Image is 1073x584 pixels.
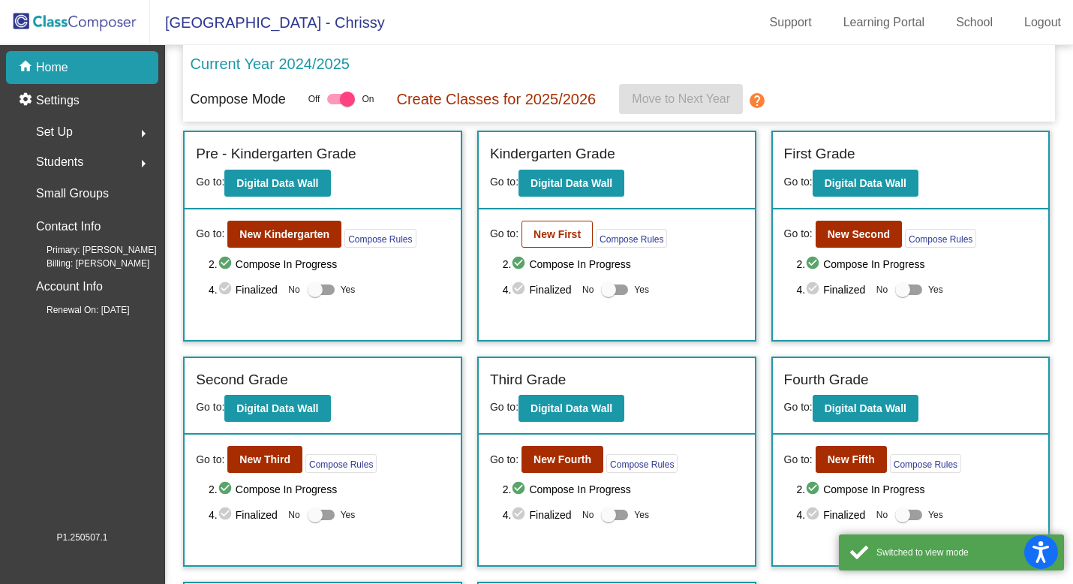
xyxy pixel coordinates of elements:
[796,480,1037,498] span: 2. Compose In Progress
[305,454,377,473] button: Compose Rules
[796,506,868,524] span: 4. Finalized
[784,369,869,391] label: Fourth Grade
[36,183,109,204] p: Small Groups
[227,221,341,248] button: New Kindergarten
[805,281,823,299] mat-icon: check_circle
[196,176,224,188] span: Go to:
[796,255,1037,273] span: 2. Compose In Progress
[796,281,868,299] span: 4. Finalized
[813,395,918,422] button: Digital Data Wall
[825,177,906,189] b: Digital Data Wall
[816,446,887,473] button: New Fifth
[1012,11,1073,35] a: Logout
[533,453,591,465] b: New Fourth
[150,11,385,35] span: [GEOGRAPHIC_DATA] - Chrissy
[784,452,813,468] span: Go to:
[209,281,281,299] span: 4. Finalized
[928,281,943,299] span: Yes
[749,92,767,110] mat-icon: help
[218,480,236,498] mat-icon: check_circle
[23,243,157,257] span: Primary: [PERSON_NAME]
[236,177,318,189] b: Digital Data Wall
[218,281,236,299] mat-icon: check_circle
[344,229,416,248] button: Compose Rules
[828,453,875,465] b: New Fifth
[490,143,615,165] label: Kindergarten Grade
[134,125,152,143] mat-icon: arrow_right
[288,283,299,297] span: No
[503,480,744,498] span: 2. Compose In Progress
[224,395,330,422] button: Digital Data Wall
[890,454,961,473] button: Compose Rules
[619,84,743,114] button: Move to Next Year
[503,281,575,299] span: 4. Finalized
[511,255,529,273] mat-icon: check_circle
[606,454,678,473] button: Compose Rules
[521,221,593,248] button: New First
[134,155,152,173] mat-icon: arrow_right
[196,369,288,391] label: Second Grade
[490,369,566,391] label: Third Grade
[341,281,356,299] span: Yes
[23,303,129,317] span: Renewal On: [DATE]
[308,92,320,106] span: Off
[191,53,350,75] p: Current Year 2024/2025
[288,508,299,522] span: No
[224,170,330,197] button: Digital Data Wall
[634,281,649,299] span: Yes
[196,143,356,165] label: Pre - Kindergarten Grade
[758,11,824,35] a: Support
[36,152,83,173] span: Students
[490,226,518,242] span: Go to:
[209,255,449,273] span: 2. Compose In Progress
[18,59,36,77] mat-icon: home
[196,401,224,413] span: Go to:
[341,506,356,524] span: Yes
[784,401,813,413] span: Go to:
[784,226,813,242] span: Go to:
[191,89,286,110] p: Compose Mode
[876,283,888,297] span: No
[239,453,290,465] b: New Third
[828,228,890,240] b: New Second
[362,92,374,106] span: On
[23,257,149,270] span: Billing: [PERSON_NAME]
[596,229,667,248] button: Compose Rules
[503,506,575,524] span: 4. Finalized
[36,276,103,297] p: Account Info
[816,221,902,248] button: New Second
[209,480,449,498] span: 2. Compose In Progress
[18,92,36,110] mat-icon: settings
[511,506,529,524] mat-icon: check_circle
[397,88,597,110] p: Create Classes for 2025/2026
[831,11,937,35] a: Learning Portal
[490,452,518,468] span: Go to:
[239,228,329,240] b: New Kindergarten
[805,480,823,498] mat-icon: check_circle
[227,446,302,473] button: New Third
[196,226,224,242] span: Go to:
[905,229,976,248] button: Compose Rules
[825,402,906,414] b: Digital Data Wall
[944,11,1005,35] a: School
[813,170,918,197] button: Digital Data Wall
[518,170,624,197] button: Digital Data Wall
[805,506,823,524] mat-icon: check_circle
[784,143,855,165] label: First Grade
[530,402,612,414] b: Digital Data Wall
[632,92,730,105] span: Move to Next Year
[533,228,581,240] b: New First
[784,176,813,188] span: Go to:
[805,255,823,273] mat-icon: check_circle
[36,122,73,143] span: Set Up
[511,480,529,498] mat-icon: check_circle
[196,452,224,468] span: Go to:
[928,506,943,524] span: Yes
[36,216,101,237] p: Contact Info
[518,395,624,422] button: Digital Data Wall
[876,508,888,522] span: No
[876,546,1053,559] div: Switched to view mode
[490,401,518,413] span: Go to:
[236,402,318,414] b: Digital Data Wall
[511,281,529,299] mat-icon: check_circle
